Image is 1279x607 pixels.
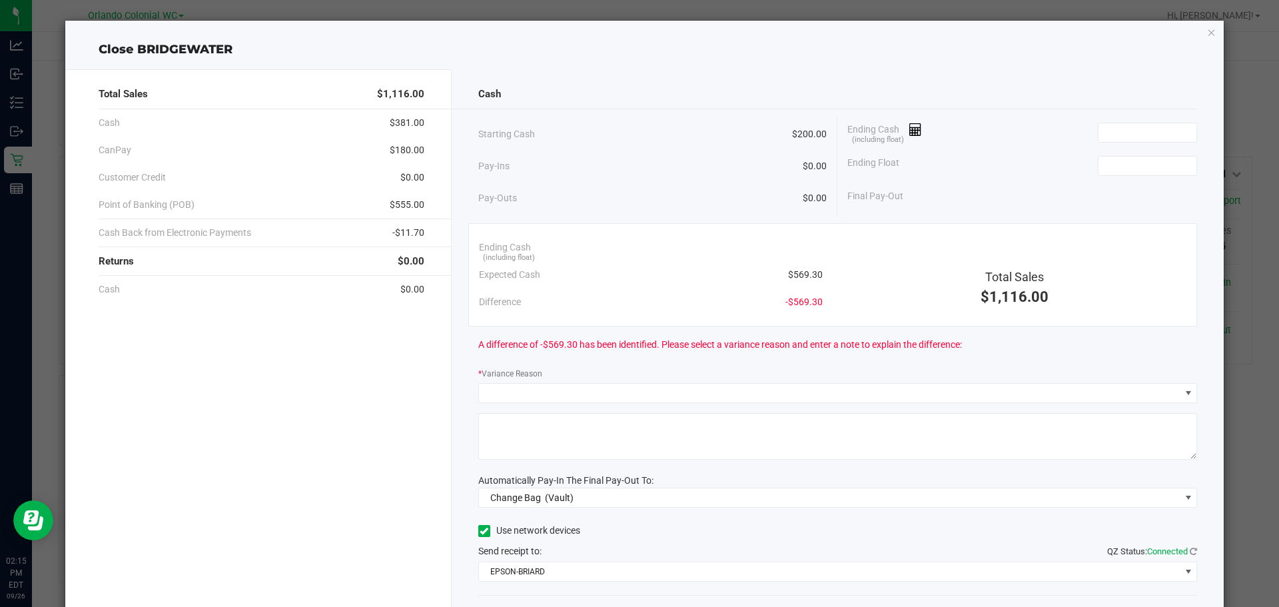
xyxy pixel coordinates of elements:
span: Expected Cash [479,268,540,282]
span: $0.00 [400,283,424,297]
span: QZ Status: [1107,546,1197,556]
label: Variance Reason [478,368,542,380]
span: $180.00 [390,143,424,157]
span: $200.00 [792,127,827,141]
div: Returns [99,247,424,276]
span: Cash Back from Electronic Payments [99,226,251,240]
span: Point of Banking (POB) [99,198,195,212]
span: $1,116.00 [981,289,1049,305]
span: CanPay [99,143,131,157]
span: Connected [1147,546,1188,556]
span: $0.00 [400,171,424,185]
span: $0.00 [803,191,827,205]
span: -$11.70 [392,226,424,240]
span: Total Sales [985,270,1044,284]
span: Ending Cash [847,123,922,143]
span: Difference [479,295,521,309]
span: $0.00 [398,254,424,269]
span: Change Bag [490,492,541,503]
span: Cash [99,116,120,130]
span: Send receipt to: [478,546,542,556]
label: Use network devices [478,524,580,538]
span: Final Pay-Out [847,189,903,203]
span: Starting Cash [478,127,535,141]
span: $0.00 [803,159,827,173]
span: Cash [99,283,120,297]
span: (including float) [852,135,904,146]
span: -$569.30 [785,295,823,309]
span: (including float) [483,253,535,264]
span: Pay-Outs [478,191,517,205]
span: $381.00 [390,116,424,130]
span: Automatically Pay-In The Final Pay-Out To: [478,475,653,486]
span: Pay-Ins [478,159,510,173]
span: A difference of -$569.30 has been identified. Please select a variance reason and enter a note to... [478,338,962,352]
iframe: Resource center [13,500,53,540]
span: (Vault) [545,492,574,503]
span: Total Sales [99,87,148,102]
span: $555.00 [390,198,424,212]
span: Ending Float [847,156,899,176]
div: Close BRIDGEWATER [65,41,1224,59]
span: Cash [478,87,501,102]
span: Ending Cash [479,241,531,255]
span: $1,116.00 [377,87,424,102]
span: Customer Credit [99,171,166,185]
span: $569.30 [788,268,823,282]
span: EPSON-BRIARD [479,562,1180,581]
